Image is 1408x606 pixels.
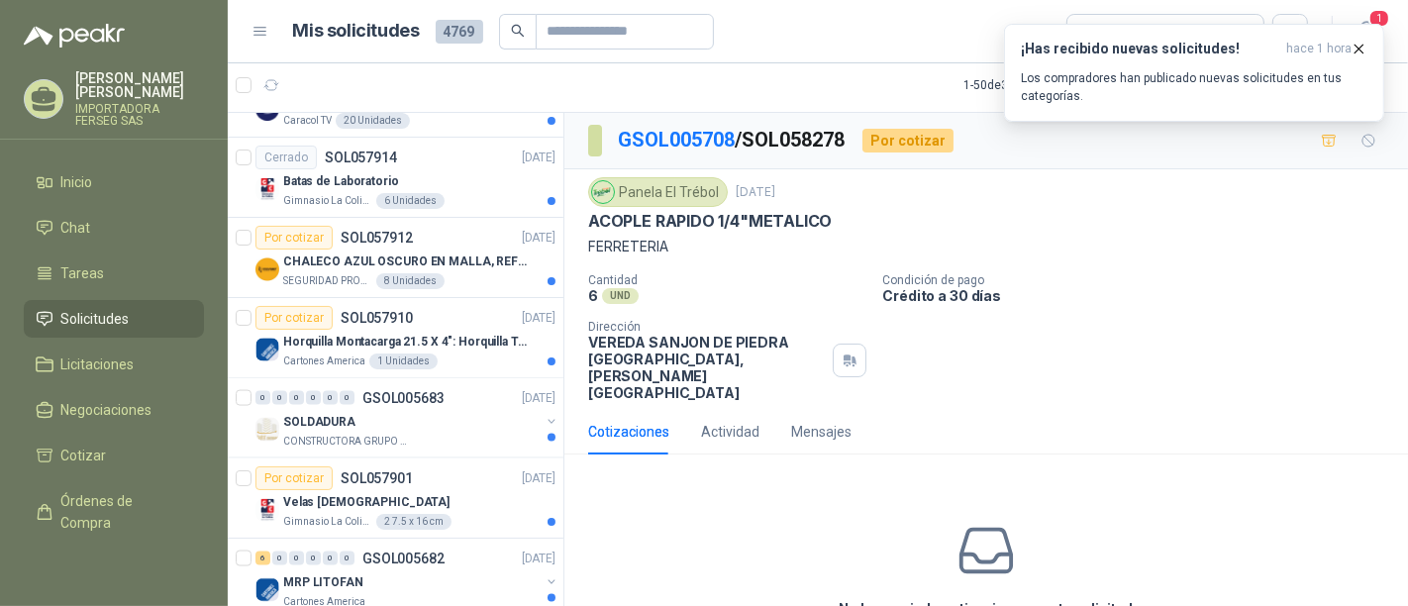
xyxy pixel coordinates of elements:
img: Company Logo [255,257,279,281]
div: 6 [255,552,270,565]
p: [DATE] [522,469,555,488]
h3: ¡Has recibido nuevas solicitudes! [1021,41,1278,57]
div: 0 [289,391,304,405]
p: SOL057912 [341,231,413,245]
a: Tareas [24,254,204,292]
a: Cotizar [24,437,204,474]
p: VEREDA SANJON DE PIEDRA [GEOGRAPHIC_DATA] , [PERSON_NAME][GEOGRAPHIC_DATA] [588,334,825,401]
a: Por cotizarSOL057901[DATE] Company LogoVelas [DEMOGRAPHIC_DATA]Gimnasio La Colina2 7.5 x 16 cm [228,458,563,539]
div: 0 [306,391,321,405]
div: Cotizaciones [588,421,669,443]
p: GSOL005682 [362,552,445,565]
p: SOL057914 [325,151,397,164]
span: Cotizar [61,445,107,466]
div: 0 [323,552,338,565]
h1: Mis solicitudes [293,17,420,46]
p: Gimnasio La Colina [283,193,372,209]
p: CONSTRUCTORA GRUPO FIP [283,434,408,450]
div: Todas [1079,21,1121,43]
a: Órdenes de Compra [24,482,204,542]
p: [DATE] [522,389,555,408]
div: 0 [289,552,304,565]
span: Tareas [61,262,105,284]
p: Cantidad [588,273,866,287]
div: 1 - 50 de 3581 [963,69,1092,101]
p: CHALECO AZUL OSCURO EN MALLA, REFLECTIVO [283,252,530,271]
a: Por cotizarSOL057912[DATE] Company LogoCHALECO AZUL OSCURO EN MALLA, REFLECTIVOSEGURIDAD PROVISER... [228,218,563,298]
p: [DATE] [522,309,555,328]
a: Chat [24,209,204,247]
a: 0 0 0 0 0 0 GSOL005683[DATE] Company LogoSOLDADURACONSTRUCTORA GRUPO FIP [255,386,559,450]
div: Cerrado [255,146,317,169]
div: Por cotizar [255,226,333,250]
a: Por cotizarSOL057910[DATE] Company LogoHorquilla Montacarga 21.5 X 4": Horquilla Telescopica Over... [228,298,563,378]
p: IMPORTADORA FERSEG SAS [75,103,204,127]
div: 0 [255,391,270,405]
img: Company Logo [255,177,279,201]
p: SOL057910 [341,311,413,325]
div: UND [602,288,639,304]
div: Panela El Trébol [588,177,728,207]
p: Condición de pago [882,273,1400,287]
div: 1 Unidades [369,353,438,369]
img: Logo peakr [24,24,125,48]
button: ¡Has recibido nuevas solicitudes!hace 1 hora Los compradores han publicado nuevas solicitudes en ... [1004,24,1384,122]
div: 0 [340,391,354,405]
a: Negociaciones [24,391,204,429]
p: Cartones America [283,353,365,369]
div: 0 [340,552,354,565]
div: 20 Unidades [336,113,410,129]
div: Mensajes [791,421,852,443]
span: Negociaciones [61,399,152,421]
span: search [511,24,525,38]
img: Company Logo [255,338,279,361]
a: GSOL005708 [618,128,735,151]
span: Órdenes de Compra [61,490,185,534]
div: 0 [323,391,338,405]
div: 8 Unidades [376,273,445,289]
div: Actividad [701,421,759,443]
div: Por cotizar [255,466,333,490]
p: [DATE] [522,550,555,568]
div: 0 [306,552,321,565]
a: Inicio [24,163,204,201]
img: Company Logo [255,498,279,522]
a: CerradoSOL057914[DATE] Company LogoBatas de LaboratorioGimnasio La Colina6 Unidades [228,138,563,218]
p: [DATE] [522,229,555,248]
a: Licitaciones [24,346,204,383]
span: Solicitudes [61,308,130,330]
p: SEGURIDAD PROVISER LTDA [283,273,372,289]
p: [PERSON_NAME] [PERSON_NAME] [75,71,204,99]
p: 6 [588,287,598,304]
div: Por cotizar [862,129,954,152]
img: Company Logo [255,578,279,602]
p: / SOL058278 [618,125,847,155]
span: 4769 [436,20,483,44]
span: Inicio [61,171,93,193]
div: 0 [272,391,287,405]
p: Caracol TV [283,113,332,129]
span: hace 1 hora [1286,41,1352,57]
p: Velas [DEMOGRAPHIC_DATA] [283,493,450,512]
button: 1 [1349,14,1384,50]
img: Company Logo [592,181,614,203]
div: 0 [272,552,287,565]
p: SOLDADURA [283,413,355,432]
p: ACOPLE RAPIDO 1/4"METALICO [588,211,832,232]
span: Remisiones [61,557,135,579]
span: 1 [1368,9,1390,28]
div: 2 7.5 x 16 cm [376,514,452,530]
p: Crédito a 30 días [882,287,1400,304]
p: FERRETERIA [588,236,1384,257]
span: Licitaciones [61,353,135,375]
p: Gimnasio La Colina [283,514,372,530]
div: 6 Unidades [376,193,445,209]
p: GSOL005683 [362,391,445,405]
div: Por cotizar [255,306,333,330]
p: [DATE] [522,149,555,167]
p: MRP LITOFAN [283,573,363,592]
p: SOL057901 [341,471,413,485]
span: Chat [61,217,91,239]
p: Batas de Laboratorio [283,172,399,191]
p: Horquilla Montacarga 21.5 X 4": Horquilla Telescopica Overall size 2108 x 660 x 324mm [283,333,530,352]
